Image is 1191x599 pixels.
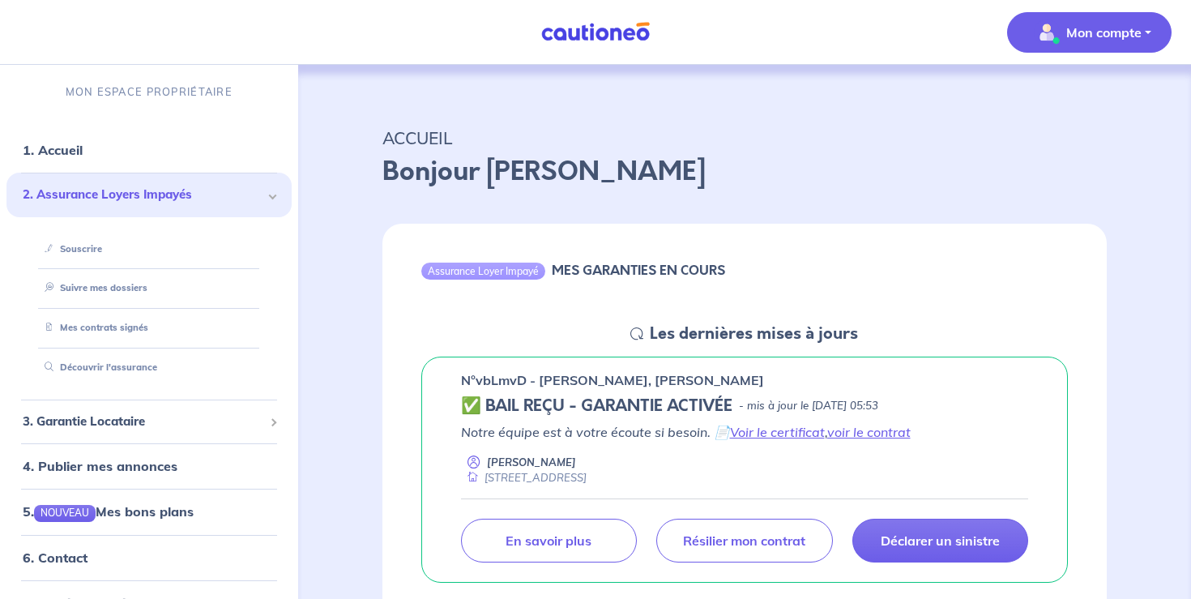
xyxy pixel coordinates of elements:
a: 5.NOUVEAUMes bons plans [23,503,194,520]
a: Mes contrats signés [38,322,148,333]
a: Souscrire [38,243,102,255]
div: [STREET_ADDRESS] [461,470,587,486]
p: Résilier mon contrat [683,533,805,549]
p: - mis à jour le [DATE] 05:53 [739,398,878,414]
a: En savoir plus [461,519,637,563]
a: voir le contrat [827,424,911,440]
img: Cautioneo [535,22,656,42]
div: 5.NOUVEAUMes bons plans [6,495,292,528]
a: Déclarer un sinistre [852,519,1028,563]
div: 4. Publier mes annonces [6,450,292,482]
button: illu_account_valid_menu.svgMon compte [1007,12,1172,53]
p: [PERSON_NAME] [487,455,576,470]
div: 2. Assurance Loyers Impayés [6,173,292,217]
div: 6. Contact [6,541,292,574]
a: Suivre mes dossiers [38,282,147,293]
div: Assurance Loyer Impayé [421,263,545,279]
h5: ✅ BAIL REÇU - GARANTIE ACTIVÉE [461,396,732,416]
div: 1. Accueil [6,134,292,166]
a: 4. Publier mes annonces [23,458,177,474]
span: 2. Assurance Loyers Impayés [23,186,263,204]
span: 3. Garantie Locataire [23,413,263,431]
h5: Les dernières mises à jours [650,324,858,344]
div: Mes contrats signés [26,314,272,341]
img: illu_account_valid_menu.svg [1034,19,1060,45]
a: 1. Accueil [23,142,83,158]
a: Résilier mon contrat [656,519,832,563]
h6: MES GARANTIES EN COURS [552,263,725,278]
a: 6. Contact [23,550,88,566]
a: Découvrir l'assurance [38,362,157,373]
p: Bonjour [PERSON_NAME] [382,152,1108,191]
p: MON ESPACE PROPRIÉTAIRE [66,84,233,100]
a: Voir le certificat [730,424,825,440]
div: Découvrir l'assurance [26,354,272,381]
div: 3. Garantie Locataire [6,406,292,438]
div: Souscrire [26,236,272,263]
p: Mon compte [1066,23,1142,42]
div: state: CONTRACT-VALIDATED, Context: NEW,MAYBE-CERTIFICATE,RELATIONSHIP,LESSOR-DOCUMENTS [461,396,1029,416]
div: Suivre mes dossiers [26,275,272,302]
p: Notre équipe est à votre écoute si besoin. 📄 , [461,422,1029,442]
p: ACCUEIL [382,123,1108,152]
p: Déclarer un sinistre [881,533,1000,549]
p: n°vbLmvD - [PERSON_NAME], [PERSON_NAME] [461,370,764,390]
p: En savoir plus [506,533,591,549]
